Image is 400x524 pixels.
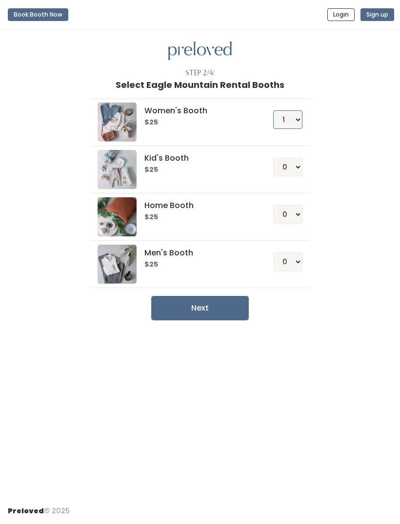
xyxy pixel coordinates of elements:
[8,4,68,25] a: Book Booth Now
[98,103,137,142] img: preloved logo
[360,8,394,21] button: Sign up
[185,68,215,78] div: Step 2/4:
[144,119,250,126] h6: $25
[98,150,137,189] img: preloved logo
[144,249,250,257] h5: Men's Booth
[327,8,355,21] button: Login
[144,213,250,221] h6: $25
[8,506,44,516] span: Preloved
[98,197,137,236] img: preloved logo
[144,154,250,163] h5: Kid's Booth
[116,80,284,90] h1: Select Eagle Mountain Rental Booths
[144,106,250,115] h5: Women's Booth
[98,245,137,284] img: preloved logo
[144,201,250,210] h5: Home Booth
[8,498,70,516] div: © 2025
[168,42,232,61] img: preloved logo
[144,261,250,269] h6: $25
[144,166,250,174] h6: $25
[151,296,249,320] button: Next
[8,8,68,21] button: Book Booth Now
